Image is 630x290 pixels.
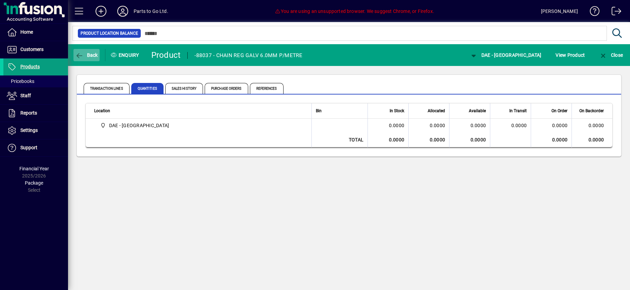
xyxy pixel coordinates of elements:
a: Home [3,24,68,41]
span: You are using an unsupported browser. We suggest Chrome, or Firefox. [275,8,434,14]
button: View Product [554,49,586,61]
span: Staff [20,93,31,98]
span: On Order [551,107,567,115]
span: Home [20,29,33,35]
span: Sales History [165,83,203,94]
span: Settings [20,127,38,133]
div: Product [151,50,181,61]
button: Close [597,49,625,61]
span: Allocated [428,107,445,115]
td: 0.0000 [531,132,572,148]
span: Package [25,180,43,186]
span: 0.0000 [511,123,527,128]
span: Bin [316,107,322,115]
a: Reports [3,105,68,122]
a: Customers [3,41,68,58]
button: Back [73,49,100,61]
app-page-header-button: Change Location [462,49,548,61]
span: Purchase Orders [205,83,248,94]
span: Product Location Balance [81,30,138,37]
a: Support [3,139,68,156]
td: Total [311,132,368,148]
span: Quantities [131,83,164,94]
div: -88037 - CHAIN REG GALV 6.0MM P/METRE [194,50,302,61]
span: In Stock [390,107,404,115]
td: 0.0000 [368,119,408,132]
span: DAE - [GEOGRAPHIC_DATA] [470,52,541,58]
app-page-header-button: Back [68,49,105,61]
span: In Transit [509,107,527,115]
div: [PERSON_NAME] [541,6,578,17]
span: Location [94,107,110,115]
span: Products [20,64,40,69]
span: View Product [556,50,585,61]
span: Support [20,145,37,150]
a: Knowledge Base [585,1,600,23]
span: Pricebooks [7,79,34,84]
td: 0.0000 [368,132,408,148]
span: Transaction Lines [84,83,130,94]
span: Financial Year [19,166,49,171]
button: Add [90,5,112,17]
span: Close [599,52,623,58]
div: Parts to Go Ltd. [134,6,168,17]
span: Available [469,107,486,115]
span: 0.0000 [430,123,445,128]
span: DAE - Great Barrier Island [98,121,304,130]
a: Settings [3,122,68,139]
a: Logout [607,1,622,23]
td: 0.0000 [449,119,490,132]
div: Enquiry [105,50,146,61]
a: Staff [3,87,68,104]
span: Customers [20,47,44,52]
span: On Backorder [579,107,604,115]
td: 0.0000 [572,119,612,132]
button: Profile [112,5,134,17]
a: Pricebooks [3,75,68,87]
button: DAE - [GEOGRAPHIC_DATA] [468,49,543,61]
span: Back [75,52,98,58]
span: References [250,83,284,94]
td: 0.0000 [572,132,612,148]
span: Reports [20,110,37,116]
td: 0.0000 [449,132,490,148]
td: 0.0000 [408,132,449,148]
span: 0.0000 [552,122,568,129]
app-page-header-button: Close enquiry [592,49,630,61]
span: DAE - [GEOGRAPHIC_DATA] [109,122,169,129]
